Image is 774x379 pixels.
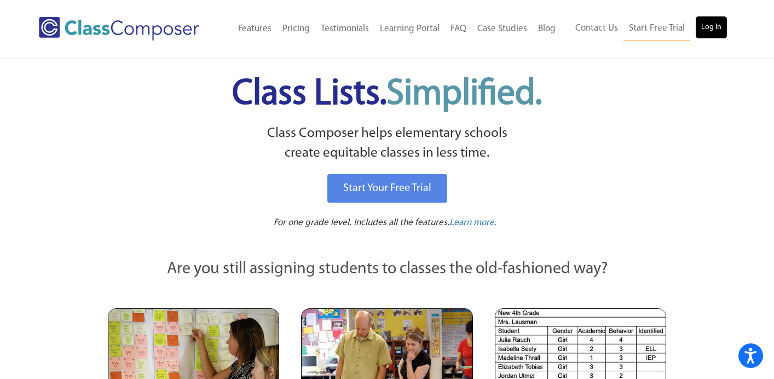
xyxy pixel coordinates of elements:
[445,17,472,41] a: FAQ
[106,124,668,164] p: Class Composer helps elementary schools create equitable classes in less time.
[623,16,690,41] a: Start Free Trial
[374,17,445,41] a: Learning Portal
[233,17,277,41] a: Features
[327,174,447,203] a: Start Your Free Trial
[232,77,542,112] span: Class Lists.
[472,17,533,41] a: Case Studies
[696,16,727,38] a: Log In
[221,17,561,41] nav: Header Menu
[561,16,727,41] nav: Header Menu
[277,17,315,41] a: Pricing
[343,183,431,194] span: Start Your Free Trial
[570,16,623,41] a: Contact Us
[274,218,449,227] span: For one grade level. Includes all the features.
[449,218,496,227] span: Learn more.
[108,257,666,282] p: Are you still assigning students to classes the old-fashioned way?
[386,77,542,112] span: Simplified.
[449,216,496,230] a: Learn more.
[315,17,374,41] a: Testimonials
[39,17,199,41] img: Class Composer
[533,17,561,41] a: Blog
